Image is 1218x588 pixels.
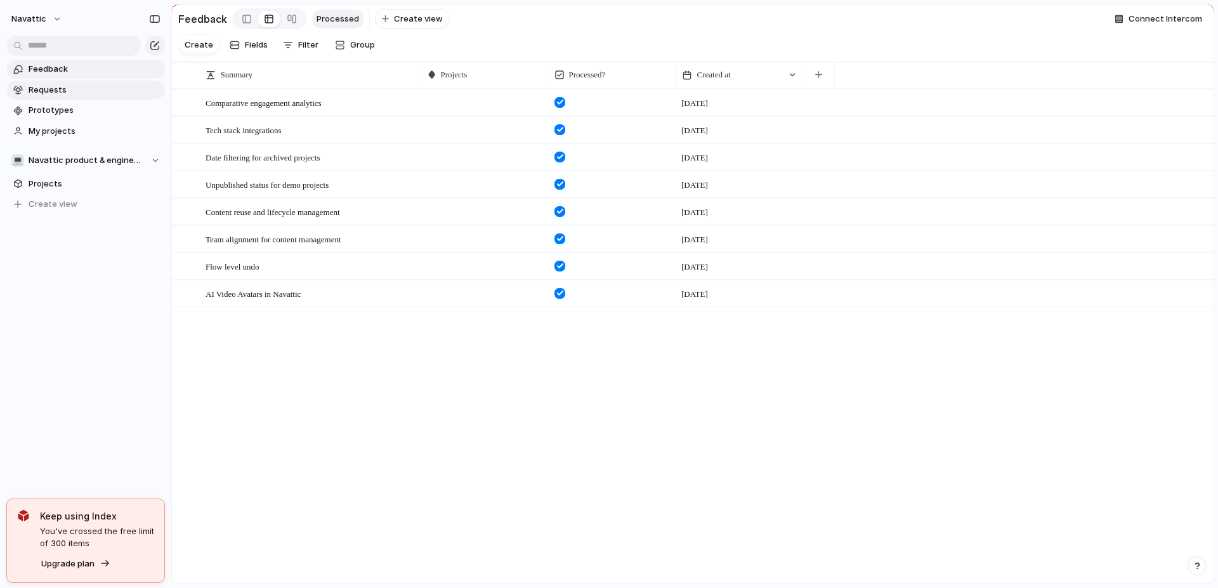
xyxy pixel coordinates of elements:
[441,69,468,81] span: Projects
[29,63,160,75] span: Feedback
[41,558,95,570] span: Upgrade plan
[206,180,329,190] span: Unpublished status for demo projects
[221,69,253,81] span: Summary
[375,9,450,29] button: Create view
[6,195,165,214] button: Create view
[394,13,443,25] span: Create view
[681,152,708,164] span: [DATE]
[29,104,160,117] span: Prototypes
[350,39,375,51] span: Group
[681,179,708,192] span: [DATE]
[681,124,708,137] span: [DATE]
[311,10,364,29] a: Processed
[29,154,145,167] span: Navattic product & engineering
[681,288,708,301] span: [DATE]
[569,69,606,81] span: Processed?
[681,261,708,273] span: [DATE]
[245,39,268,51] span: Fields
[206,207,340,217] span: Content reuse and lifecycle management
[40,509,154,523] span: Keep using Index
[317,13,359,25] span: Processed
[11,13,46,25] span: navattic
[329,35,381,55] button: Group
[206,289,301,299] span: AI Video Avatars in Navattic
[206,126,282,135] span: Tech stack integrations
[37,555,114,573] button: Upgrade plan
[278,35,324,55] button: Filter
[225,35,273,55] button: Fields
[29,84,160,96] span: Requests
[206,235,341,244] span: Team alignment for content management
[6,81,165,100] a: Requests
[681,97,708,110] span: [DATE]
[206,98,322,108] span: Comparative engagement analytics
[6,9,69,29] button: navattic
[6,60,165,79] a: Feedback
[681,206,708,219] span: [DATE]
[6,122,165,141] a: My projects
[29,178,160,190] span: Projects
[298,39,318,51] span: Filter
[697,69,731,81] span: Created at
[6,151,165,170] button: 💻Navattic product & engineering
[185,39,213,51] span: Create
[40,525,154,550] span: You've crossed the free limit of 300 items
[11,154,24,167] div: 💻
[1110,10,1207,29] button: Connect Intercom
[29,125,160,138] span: My projects
[1129,13,1202,25] span: Connect Intercom
[6,101,165,120] a: Prototypes
[681,233,708,246] span: [DATE]
[29,198,77,211] span: Create view
[178,11,227,27] h2: Feedback
[206,262,259,271] span: Flow level undo
[178,35,219,55] button: Create
[206,153,320,162] span: Date filtering for archived projects
[6,174,165,193] a: Projects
